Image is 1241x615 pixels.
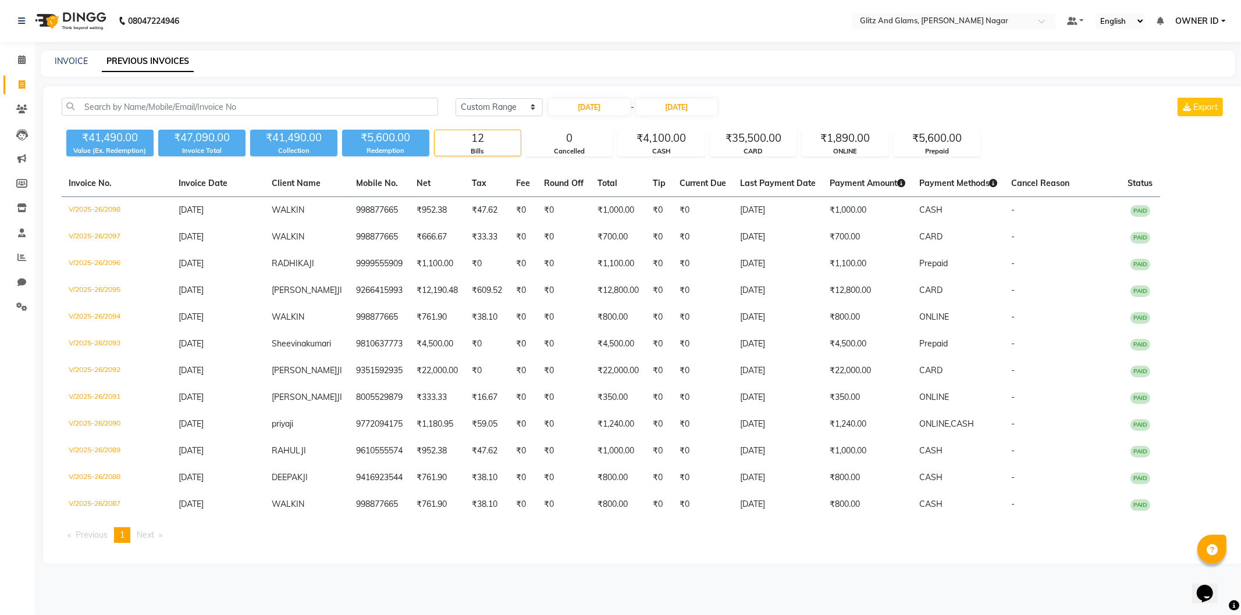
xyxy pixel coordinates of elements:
td: ₹0 [509,251,537,277]
td: ₹0 [646,331,673,357]
div: Value (Ex. Redemption) [66,146,154,156]
td: V/2025-26/2093 [62,331,172,357]
span: ONLINE, [919,419,951,429]
span: PAID [1130,205,1150,217]
td: 9266415993 [349,277,410,304]
td: 9416923544 [349,464,410,491]
span: Fee [516,178,530,188]
td: [DATE] [733,304,823,331]
td: V/2025-26/2088 [62,464,172,491]
td: ₹59.05 [465,411,509,438]
td: ₹12,190.48 [410,277,465,304]
span: [DATE] [179,231,204,242]
td: ₹350.00 [823,384,912,411]
td: ₹0 [509,464,537,491]
div: ₹5,600.00 [894,130,980,146]
td: ₹800.00 [591,491,646,518]
td: ₹0 [646,251,673,277]
div: CARD [710,146,796,156]
div: 12 [435,130,521,146]
td: ₹4,500.00 [591,331,646,357]
td: ₹0 [673,411,733,438]
span: Prepaid [919,338,948,349]
td: ₹0 [537,357,591,384]
span: PAID [1130,446,1150,457]
td: ₹952.38 [410,197,465,224]
td: ₹1,180.95 [410,411,465,438]
span: CASH [951,419,974,429]
td: 998877665 [349,304,410,331]
div: Collection [250,146,337,156]
span: Current Due [680,178,726,188]
span: CASH [919,205,943,215]
span: JI [309,258,314,269]
td: ₹0 [646,438,673,464]
td: ₹0 [673,304,733,331]
td: 998877665 [349,224,410,251]
td: ₹1,000.00 [823,438,912,464]
div: ₹1,890.00 [802,130,888,146]
span: Tax [472,178,486,188]
td: ₹0 [673,464,733,491]
div: ₹41,490.00 [250,130,337,146]
td: ₹38.10 [465,491,509,518]
span: [DATE] [179,365,204,376]
span: - [1012,231,1015,242]
td: 998877665 [349,491,410,518]
span: - [1012,258,1015,269]
span: priya [272,419,290,429]
span: Prepaid [919,258,948,269]
td: ₹0 [509,384,537,411]
span: [DATE] [179,499,204,509]
td: V/2025-26/2092 [62,357,172,384]
td: ₹0 [509,224,537,251]
span: 1 [120,530,125,540]
td: [DATE] [733,277,823,304]
span: - [1012,285,1015,295]
td: ₹4,500.00 [410,331,465,357]
td: [DATE] [733,464,823,491]
span: [PERSON_NAME] [272,392,337,402]
span: [DATE] [179,312,204,322]
span: PAID [1130,312,1150,324]
td: V/2025-26/2091 [62,384,172,411]
td: ₹1,100.00 [823,251,912,277]
td: ₹0 [509,197,537,224]
span: kumari [306,338,331,349]
td: ₹0 [537,438,591,464]
td: ₹700.00 [591,224,646,251]
td: ₹0 [509,491,537,518]
td: ₹33.33 [465,224,509,251]
td: ₹0 [673,357,733,384]
td: ₹0 [537,304,591,331]
td: V/2025-26/2098 [62,197,172,224]
span: [DATE] [179,285,204,295]
span: [PERSON_NAME] [272,365,337,376]
td: ₹12,800.00 [591,277,646,304]
td: ₹0 [673,438,733,464]
td: ₹0 [646,304,673,331]
td: ₹0 [673,331,733,357]
td: ₹0 [537,331,591,357]
span: OWNER ID [1175,15,1219,27]
td: ₹0 [537,277,591,304]
td: V/2025-26/2094 [62,304,172,331]
td: ₹0 [646,411,673,438]
span: Last Payment Date [740,178,816,188]
td: V/2025-26/2095 [62,277,172,304]
span: - [1012,445,1015,456]
td: ₹0 [673,277,733,304]
input: Start Date [549,99,630,115]
td: [DATE] [733,251,823,277]
td: ₹47.62 [465,438,509,464]
span: Round Off [544,178,584,188]
span: Mobile No. [356,178,398,188]
span: Sheevina [272,338,306,349]
td: ₹4,500.00 [823,331,912,357]
td: ₹0 [646,384,673,411]
span: ONLINE [919,392,949,402]
td: ₹0 [646,224,673,251]
span: PAID [1130,473,1150,484]
span: Invoice No. [69,178,112,188]
span: PAID [1130,366,1150,377]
